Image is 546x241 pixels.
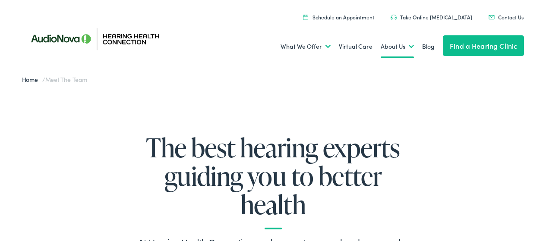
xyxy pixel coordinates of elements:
a: Take Online [MEDICAL_DATA] [391,13,472,21]
a: Home [22,75,42,84]
span: Meet the Team [45,75,87,84]
a: Schedule an Appointment [303,13,374,21]
h1: The best hearing experts guiding you to better health [135,133,411,229]
a: About Us [381,31,414,63]
a: What We Offer [281,31,331,63]
span: / [22,75,87,84]
a: Virtual Care [339,31,372,63]
a: Find a Hearing Clinic [443,35,524,56]
img: utility icon [303,14,308,20]
img: utility icon [391,15,397,20]
a: Blog [422,31,435,63]
img: utility icon [489,15,495,19]
a: Contact Us [489,13,524,21]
